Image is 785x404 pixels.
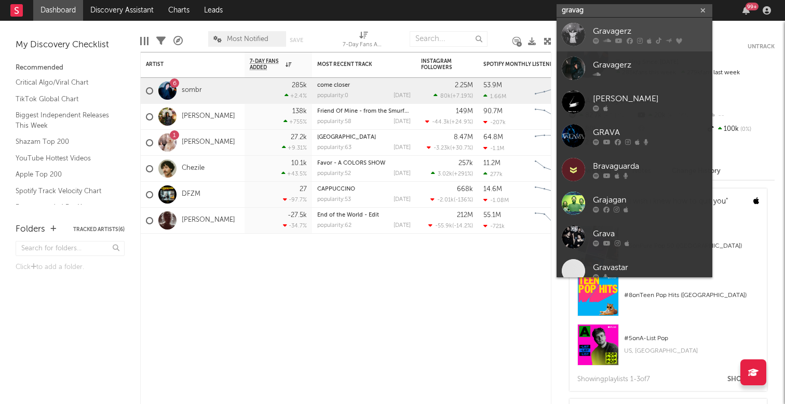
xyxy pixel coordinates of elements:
[317,83,350,88] a: come closer
[557,51,712,85] a: Gravagerz
[455,82,473,89] div: 2.25M
[483,82,502,89] div: 53.9M
[557,119,712,153] a: GRAVA
[16,110,114,131] a: Biggest Independent Releases This Week
[146,61,224,68] div: Artist
[483,61,561,68] div: Spotify Monthly Listeners
[593,92,707,105] div: [PERSON_NAME]
[557,18,712,51] a: Gravagerz
[727,376,762,383] button: Show All
[317,119,351,125] div: popularity: 58
[285,92,307,99] div: +2.4 %
[394,197,411,203] div: [DATE]
[530,78,577,104] svg: Chart title
[156,26,166,56] div: Filters
[410,31,488,47] input: Search...
[739,127,751,132] span: 0 %
[530,156,577,182] svg: Chart title
[394,119,411,125] div: [DATE]
[557,186,712,220] a: Grajagan
[300,186,307,193] div: 27
[182,138,235,147] a: [PERSON_NAME]
[452,145,471,151] span: +30.7 %
[16,153,114,164] a: YouTube Hottest Videos
[458,160,473,167] div: 257k
[182,164,205,173] a: Chezile
[557,220,712,254] a: Grava
[593,227,707,240] div: Grava
[530,104,577,130] svg: Chart title
[16,136,114,147] a: Shazam Top 200
[16,185,114,197] a: Spotify Track Velocity Chart
[317,197,351,203] div: popularity: 53
[437,197,454,203] span: -2.01k
[317,186,411,192] div: CAPPUCCINO
[624,289,759,302] div: # 8 on Teen Pop Hits ([GEOGRAPHIC_DATA])
[557,85,712,119] a: [PERSON_NAME]
[577,373,650,386] div: Showing playlist s 1- 3 of 7
[317,145,351,151] div: popularity: 63
[434,92,473,99] div: ( )
[283,222,307,229] div: -34.7 %
[317,160,385,166] a: Favor - A COLORS SHOW
[483,93,506,100] div: 1.66M
[425,118,473,125] div: ( )
[343,26,384,56] div: 7-Day Fans Added (7-Day Fans Added)
[250,58,283,71] span: 7-Day Fans Added
[530,182,577,208] svg: Chart title
[483,134,503,141] div: 64.8M
[432,119,450,125] span: -44.3k
[317,61,395,68] div: Most Recent Track
[394,145,411,151] div: [DATE]
[454,223,471,229] span: -14.2 %
[182,216,235,225] a: [PERSON_NAME]
[557,4,712,17] input: Search for artists
[456,108,473,115] div: 149M
[292,82,307,89] div: 285k
[454,134,473,141] div: 8.47M
[227,36,268,43] span: Most Notified
[435,223,452,229] span: -55.9k
[593,194,707,206] div: Grajagan
[16,223,45,236] div: Folders
[317,212,379,218] a: End of the World - Edit
[317,109,458,114] a: Friend Of Mine - from the Smurfs Movie Soundtrack
[16,261,125,274] div: Click to add a folder.
[283,196,307,203] div: -97.7 %
[291,134,307,141] div: 27.2k
[140,26,148,56] div: Edit Columns
[73,227,125,232] button: Tracked Artists(6)
[182,190,200,199] a: DFZM
[16,201,114,213] a: Recommended For You
[394,93,411,99] div: [DATE]
[706,109,775,123] div: --
[624,332,759,345] div: # 5 on A-List Pop
[317,109,411,114] div: Friend Of Mine - from the Smurfs Movie Soundtrack
[283,118,307,125] div: +755 %
[317,93,348,99] div: popularity: 0
[16,77,114,88] a: Critical Algo/Viral Chart
[570,324,767,373] a: #5onA-List PopUS, [GEOGRAPHIC_DATA]
[557,153,712,186] a: Bravaguarda
[530,208,577,234] svg: Chart title
[16,62,125,74] div: Recommended
[317,134,411,140] div: STREET X STREET
[431,170,473,177] div: ( )
[428,222,473,229] div: ( )
[16,39,125,51] div: My Discovery Checklist
[291,160,307,167] div: 10.1k
[317,171,351,177] div: popularity: 52
[483,119,506,126] div: -207k
[317,83,411,88] div: come closer
[455,197,471,203] span: -136 %
[483,160,500,167] div: 11.2M
[281,170,307,177] div: +43.5 %
[438,171,452,177] span: 3.02k
[452,93,471,99] span: +7.19 %
[317,134,376,140] a: [GEOGRAPHIC_DATA]
[483,223,505,230] div: -721k
[343,39,384,51] div: 7-Day Fans Added (7-Day Fans Added)
[16,241,125,256] input: Search for folders...
[742,6,750,15] button: 99+
[593,160,707,172] div: Bravaguarda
